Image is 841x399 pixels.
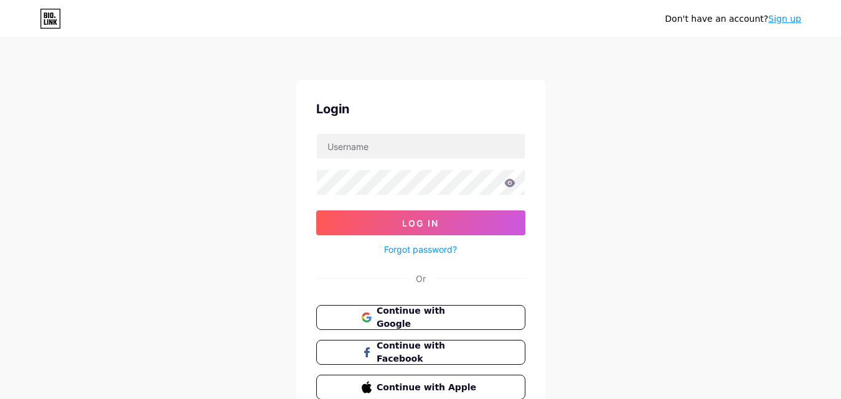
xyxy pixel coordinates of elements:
[402,218,439,228] span: Log In
[316,100,525,118] div: Login
[416,272,426,285] div: Or
[316,305,525,330] button: Continue with Google
[377,339,479,365] span: Continue with Facebook
[384,243,457,256] a: Forgot password?
[316,340,525,365] button: Continue with Facebook
[377,381,479,394] span: Continue with Apple
[317,134,525,159] input: Username
[768,14,801,24] a: Sign up
[665,12,801,26] div: Don't have an account?
[377,304,479,331] span: Continue with Google
[316,210,525,235] button: Log In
